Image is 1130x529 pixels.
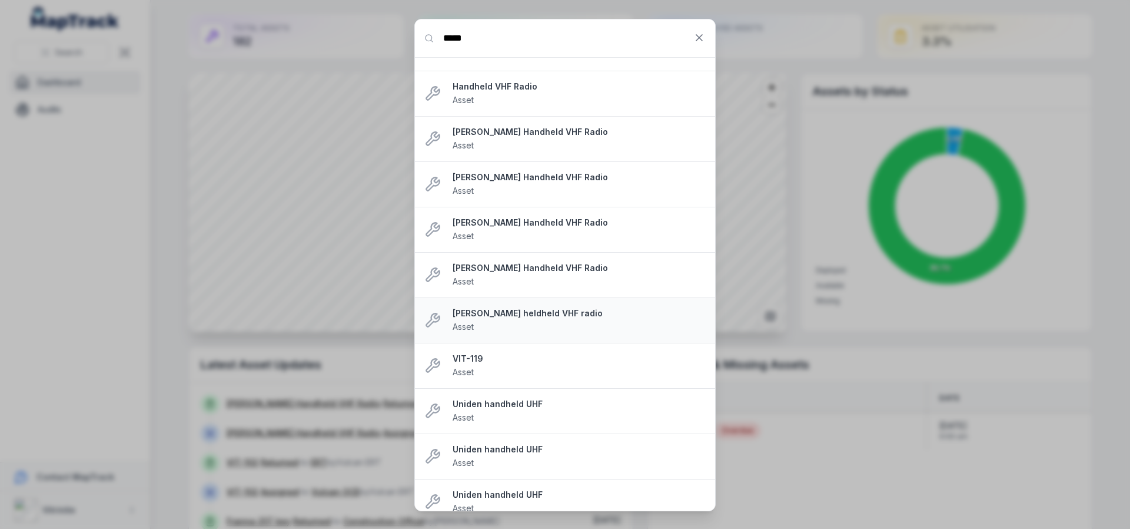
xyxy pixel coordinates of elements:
[453,398,706,424] a: Uniden handheld UHFAsset
[453,489,706,515] a: Uniden handheld UHFAsset
[453,489,706,501] strong: Uniden handheld UHF
[453,217,706,243] a: [PERSON_NAME] Handheld VHF RadioAsset
[453,262,706,288] a: [PERSON_NAME] Handheld VHF RadioAsset
[453,186,474,196] span: Asset
[453,503,474,513] span: Asset
[453,322,474,332] span: Asset
[453,308,706,333] a: [PERSON_NAME] heldheld VHF radioAsset
[453,458,474,468] span: Asset
[453,231,474,241] span: Asset
[453,140,474,150] span: Asset
[453,81,706,107] a: Handheld VHF RadioAsset
[453,171,706,197] a: [PERSON_NAME] Handheld VHF RadioAsset
[453,398,706,410] strong: Uniden handheld UHF
[453,412,474,422] span: Asset
[453,353,706,379] a: VIT-119Asset
[453,367,474,377] span: Asset
[453,444,706,470] a: Uniden handheld UHFAsset
[453,126,706,138] strong: [PERSON_NAME] Handheld VHF Radio
[453,276,474,286] span: Asset
[453,353,706,365] strong: VIT-119
[453,308,706,319] strong: [PERSON_NAME] heldheld VHF radio
[453,171,706,183] strong: [PERSON_NAME] Handheld VHF Radio
[453,444,706,455] strong: Uniden handheld UHF
[453,217,706,229] strong: [PERSON_NAME] Handheld VHF Radio
[453,81,706,92] strong: Handheld VHF Radio
[453,126,706,152] a: [PERSON_NAME] Handheld VHF RadioAsset
[453,262,706,274] strong: [PERSON_NAME] Handheld VHF Radio
[453,95,474,105] span: Asset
